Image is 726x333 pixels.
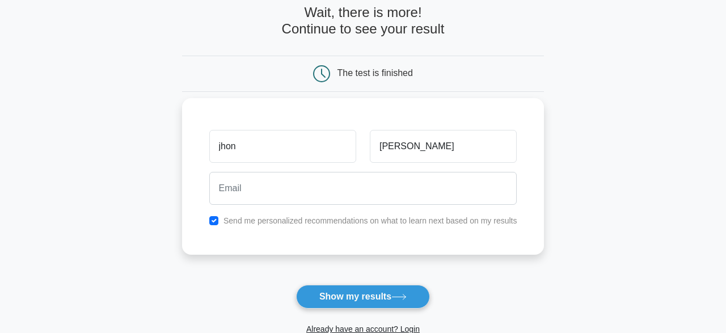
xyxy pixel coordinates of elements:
[182,5,544,37] h4: Wait, there is more! Continue to see your result
[296,285,430,309] button: Show my results
[223,216,517,225] label: Send me personalized recommendations on what to learn next based on my results
[370,130,517,163] input: Last name
[337,68,413,78] div: The test is finished
[209,172,517,205] input: Email
[209,130,356,163] input: First name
